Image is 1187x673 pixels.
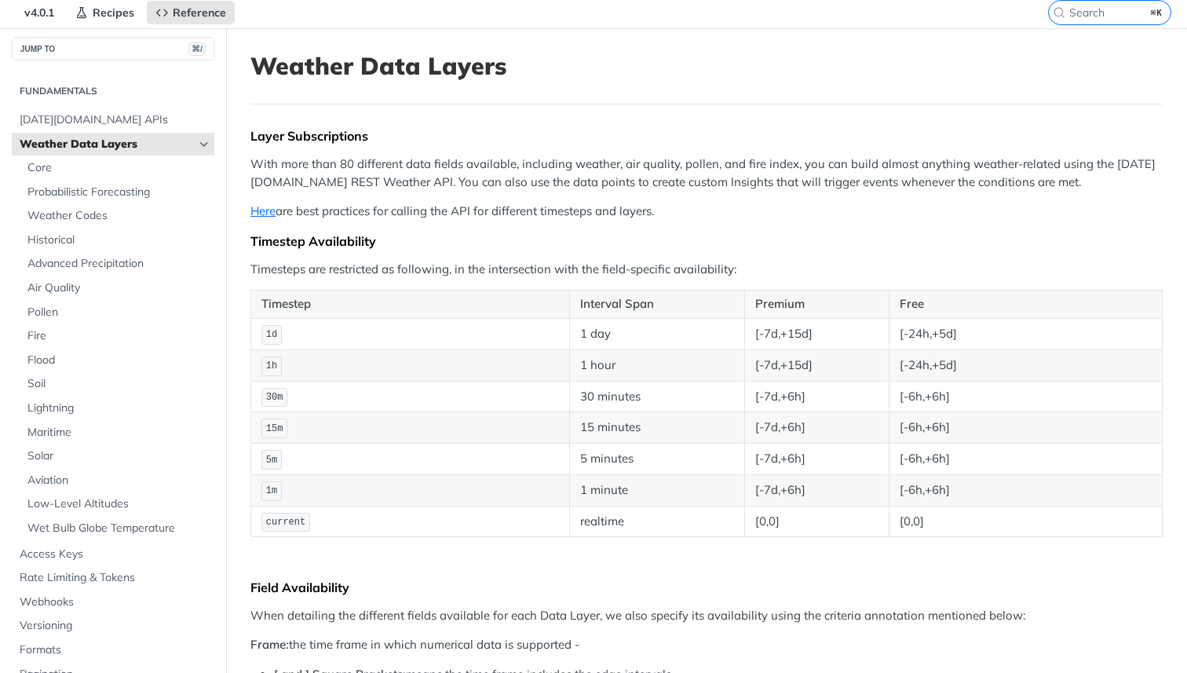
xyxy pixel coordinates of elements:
span: Maritime [27,425,210,441]
span: Reference [173,5,226,20]
td: [-7d,+15d] [744,349,889,381]
p: With more than 80 different data fields available, including weather, air quality, pollen, and fi... [250,155,1163,191]
span: Weather Data Layers [20,137,194,152]
a: Recipes [67,1,143,24]
span: Air Quality [27,280,210,296]
th: Free [889,291,1162,319]
td: [-6h,+6h] [889,474,1162,506]
span: Soil [27,376,210,392]
span: Solar [27,448,210,464]
span: Lightning [27,401,210,416]
span: Fire [27,328,210,344]
td: [-6h,+6h] [889,381,1162,412]
span: 1d [266,329,277,340]
td: [-6h,+6h] [889,412,1162,444]
span: Core [27,160,210,176]
span: Probabilistic Forecasting [27,185,210,200]
td: [-7d,+6h] [744,474,889,506]
td: [-24h,+5d] [889,318,1162,349]
td: [0,0] [889,506,1162,537]
a: Solar [20,444,214,468]
td: 30 minutes [570,381,744,412]
a: Historical [20,229,214,252]
th: Interval Span [570,291,744,319]
td: 1 day [570,318,744,349]
a: Probabilistic Forecasting [20,181,214,204]
h2: Fundamentals [12,84,214,98]
kbd: ⌘K [1147,5,1167,20]
span: Formats [20,642,210,658]
p: When detailing the different fields available for each Data Layer, we also specify its availabili... [250,607,1163,625]
span: v4.0.1 [16,1,63,24]
span: Historical [27,232,210,248]
a: Formats [12,638,214,662]
td: [0,0] [744,506,889,537]
span: Rate Limiting & Tokens [20,570,210,586]
td: [-7d,+6h] [744,412,889,444]
span: 30m [266,392,283,403]
p: the time frame in which numerical data is supported - [250,636,1163,654]
td: [-7d,+6h] [744,381,889,412]
p: Timesteps are restricted as following, in the intersection with the field-specific availability: [250,261,1163,279]
div: Layer Subscriptions [250,128,1163,144]
a: Maritime [20,421,214,444]
a: Weather Codes [20,204,214,228]
a: Here [250,203,276,218]
span: Access Keys [20,547,210,562]
span: Versioning [20,618,210,634]
span: [DATE][DOMAIN_NAME] APIs [20,112,210,128]
td: [-7d,+15d] [744,318,889,349]
a: Fire [20,324,214,348]
h1: Weather Data Layers [250,52,1163,80]
span: 5m [266,455,277,466]
a: Low-Level Altitudes [20,492,214,516]
a: Lightning [20,397,214,420]
th: Timestep [251,291,570,319]
p: are best practices for calling the API for different timesteps and layers. [250,203,1163,221]
span: Advanced Precipitation [27,256,210,272]
td: [-7d,+6h] [744,444,889,475]
a: Pollen [20,301,214,324]
span: 1h [266,360,277,371]
span: ⌘/ [188,42,206,56]
span: Webhooks [20,594,210,610]
td: 15 minutes [570,412,744,444]
a: Reference [147,1,235,24]
span: Weather Codes [27,208,210,224]
span: 15m [266,423,283,434]
td: [-6h,+6h] [889,444,1162,475]
th: Premium [744,291,889,319]
span: Recipes [93,5,134,20]
a: Soil [20,372,214,396]
a: Weather Data LayersHide subpages for Weather Data Layers [12,133,214,156]
a: Webhooks [12,591,214,614]
svg: Search [1053,6,1065,19]
td: 1 hour [570,349,744,381]
a: Air Quality [20,276,214,300]
a: Rate Limiting & Tokens [12,566,214,590]
td: 1 minute [570,474,744,506]
a: Wet Bulb Globe Temperature [20,517,214,540]
a: Core [20,156,214,180]
div: Timestep Availability [250,233,1163,249]
a: Access Keys [12,543,214,566]
span: Pollen [27,305,210,320]
span: 1m [266,485,277,496]
a: Flood [20,349,214,372]
td: 5 minutes [570,444,744,475]
a: [DATE][DOMAIN_NAME] APIs [12,108,214,132]
a: Aviation [20,469,214,492]
td: realtime [570,506,744,537]
a: Advanced Precipitation [20,252,214,276]
button: Hide subpages for Weather Data Layers [198,138,210,151]
span: Aviation [27,473,210,488]
a: Versioning [12,614,214,638]
span: Wet Bulb Globe Temperature [27,521,210,536]
td: [-24h,+5d] [889,349,1162,381]
div: Field Availability [250,580,1163,595]
span: Low-Level Altitudes [27,496,210,512]
span: current [266,517,305,528]
strong: Frame: [250,637,289,652]
button: JUMP TO⌘/ [12,37,214,60]
span: Flood [27,353,210,368]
